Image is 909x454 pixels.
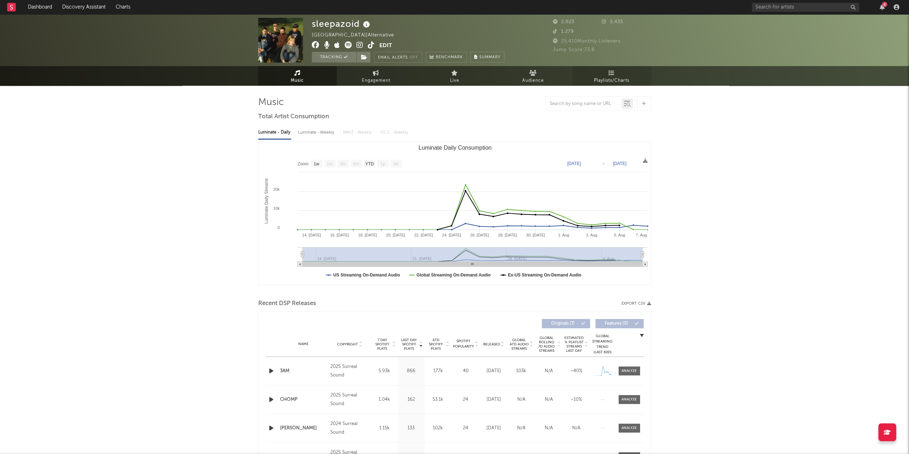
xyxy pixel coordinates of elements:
text: 28. [DATE] [498,233,517,237]
div: ~ 40 % [564,368,588,375]
a: Live [415,66,494,86]
div: [DATE] [482,368,506,375]
a: CHOMP [280,396,327,403]
button: Summary [470,52,504,63]
text: All [393,161,398,166]
text: 6m [353,161,359,166]
button: Edit [379,41,392,50]
span: Released [483,342,500,346]
text: 24. [DATE] [442,233,461,237]
a: Playlists/Charts [573,66,651,86]
span: Benchmark [436,53,463,62]
div: 1.04k [373,396,396,403]
span: Spotify Popularity [453,339,474,349]
em: Off [410,56,418,60]
div: N/A [537,396,561,403]
text: [DATE] [567,161,581,166]
div: ~ 10 % [564,396,588,403]
span: Playlists/Charts [594,76,629,85]
text: YTD [365,161,374,166]
a: Audience [494,66,573,86]
span: Last Day Spotify Plays [400,338,419,351]
span: 5,435 [602,20,623,24]
span: Estimated % Playlist Streams Last Day [564,336,584,353]
div: Luminate - Daily [258,126,291,139]
div: 162 [400,396,423,403]
div: Luminate - Weekly [298,126,336,139]
div: N/A [564,425,588,432]
text: 1m [326,161,333,166]
div: 2025 Surreal Sound [330,391,369,408]
button: Originals(7) [542,319,590,328]
svg: Luminate Daily Consumption [259,142,651,285]
div: N/A [509,425,533,432]
span: Copyright [337,342,358,346]
input: Search for artists [752,3,859,12]
button: Export CSV [621,301,651,306]
a: [PERSON_NAME] [280,425,327,432]
text: Ex-US Streaming On-Demand Audio [508,273,581,278]
span: Jump Score: 73.8 [553,48,595,52]
div: 133 [400,425,423,432]
span: ATD Spotify Plays [426,338,445,351]
span: Audience [522,76,544,85]
div: 1.15k [373,425,396,432]
text: 22. [DATE] [414,233,433,237]
div: [GEOGRAPHIC_DATA] | Alternative [312,31,402,40]
div: Name [280,341,327,347]
span: Global Rolling 7D Audio Streams [537,336,556,353]
div: 5.93k [373,368,396,375]
span: 2,023 [553,20,574,24]
span: 7 Day Spotify Plays [373,338,392,351]
div: [DATE] [482,425,506,432]
div: 24 [453,425,478,432]
div: 24 [453,396,478,403]
span: Total Artist Consumption [258,113,329,121]
text: 20. [DATE] [386,233,405,237]
div: 53.1k [426,396,450,403]
div: 102k [426,425,450,432]
text: 1y [380,161,385,166]
span: Summary [479,55,500,59]
a: Benchmark [426,52,467,63]
text: 0 [277,225,279,230]
input: Search by song name or URL [546,101,621,107]
text: 26. [DATE] [470,233,489,237]
button: Features(0) [595,319,644,328]
button: Email AlertsOff [374,52,422,63]
text: US Streaming On-Demand Audio [333,273,400,278]
text: 7. Aug [635,233,646,237]
div: Global Streaming Trend (Last 60D) [592,334,613,355]
span: Global ATD Audio Streams [509,338,529,351]
text: 30. [DATE] [526,233,545,237]
text: 1. Aug [558,233,569,237]
text: 16. [DATE] [330,233,349,237]
span: Music [291,76,304,85]
div: [DATE] [482,396,506,403]
text: Luminate Daily Streams [264,178,269,224]
div: 177k [426,368,450,375]
text: [DATE] [613,161,626,166]
button: 6 [880,4,885,10]
div: N/A [537,368,561,375]
a: Music [258,66,337,86]
text: 10k [273,206,280,210]
text: 3m [340,161,346,166]
div: 2025 Surreal Sound [330,363,369,380]
button: Tracking [312,52,356,63]
a: 3AM [280,368,327,375]
text: Luminate Daily Consumption [418,145,491,151]
a: Engagement [337,66,415,86]
text: 3. Aug [586,233,597,237]
span: 1,279 [553,29,574,34]
div: 103k [509,368,533,375]
div: 866 [400,368,423,375]
span: Engagement [362,76,390,85]
div: 6 [882,2,887,7]
text: Global Streaming On-Demand Audio [416,273,490,278]
text: 18. [DATE] [358,233,377,237]
span: Recent DSP Releases [258,299,316,308]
